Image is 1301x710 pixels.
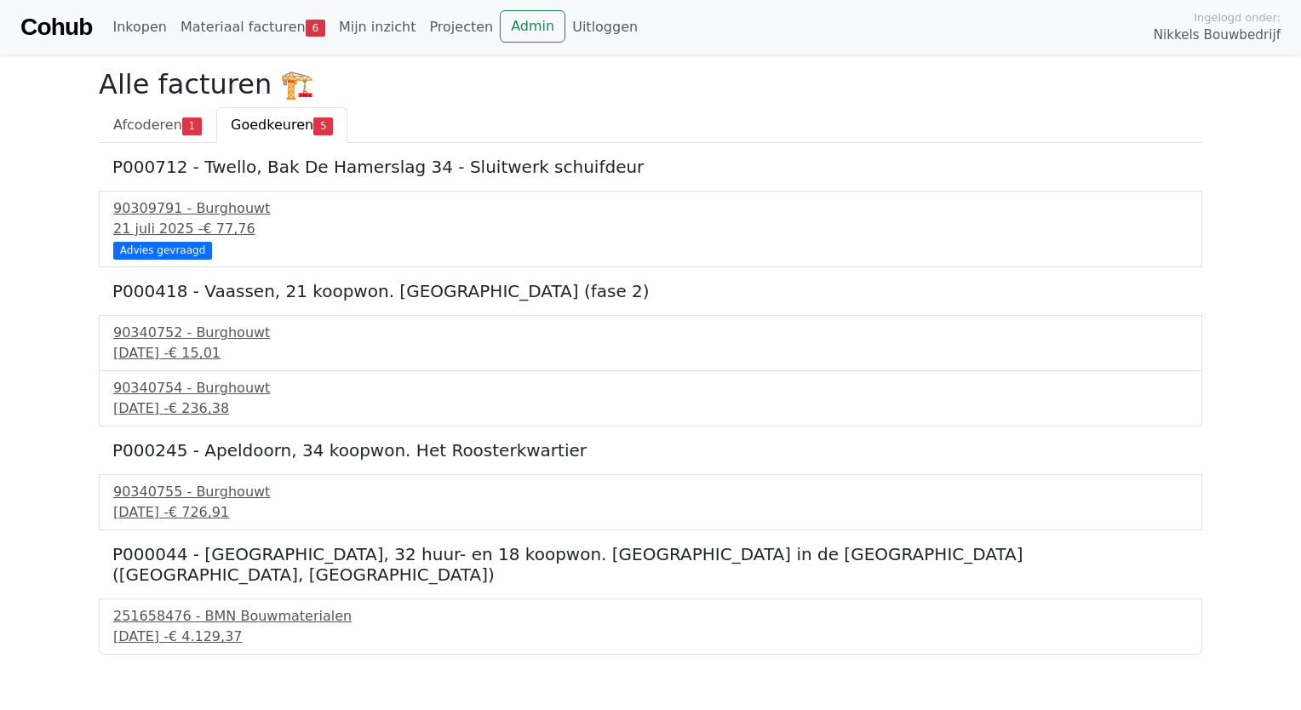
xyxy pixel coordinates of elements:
a: Mijn inzicht [332,10,423,44]
a: Goedkeuren5 [216,107,347,143]
h5: P000245 - Apeldoorn, 34 koopwon. Het Roosterkwartier [112,440,1189,461]
span: 5 [313,117,333,135]
a: Materiaal facturen6 [174,10,332,44]
a: Projecten [422,10,500,44]
div: 90309791 - Burghouwt [113,198,1188,219]
h5: P000044 - [GEOGRAPHIC_DATA], 32 huur- en 18 koopwon. [GEOGRAPHIC_DATA] in de [GEOGRAPHIC_DATA] ([... [112,544,1189,585]
div: [DATE] - [113,398,1188,419]
div: Advies gevraagd [113,242,212,259]
a: Inkopen [106,10,173,44]
span: € 4.129,37 [169,628,243,644]
a: Admin [500,10,565,43]
div: [DATE] - [113,343,1188,364]
div: 90340752 - Burghouwt [113,323,1188,343]
span: € 77,76 [203,220,255,237]
span: Goedkeuren [231,117,313,133]
a: Afcoderen1 [99,107,216,143]
h5: P000712 - Twello, Bak De Hamerslag 34 - Sluitwerk schuifdeur [112,157,1189,177]
a: Uitloggen [565,10,645,44]
a: 90340755 - Burghouwt[DATE] -€ 726,91 [113,482,1188,523]
span: 1 [182,117,202,135]
span: Afcoderen [113,117,182,133]
div: 90340755 - Burghouwt [113,482,1188,502]
h2: Alle facturen 🏗️ [99,68,1202,100]
span: € 726,91 [169,504,229,520]
span: Nikkels Bouwbedrijf [1154,26,1281,45]
span: € 15,01 [169,345,221,361]
span: Ingelogd onder: [1194,9,1281,26]
a: 90309791 - Burghouwt21 juli 2025 -€ 77,76 Advies gevraagd [113,198,1188,257]
span: € 236,38 [169,400,229,416]
h5: P000418 - Vaassen, 21 koopwon. [GEOGRAPHIC_DATA] (fase 2) [112,281,1189,301]
div: [DATE] - [113,502,1188,523]
a: 251658476 - BMN Bouwmaterialen[DATE] -€ 4.129,37 [113,606,1188,647]
div: 251658476 - BMN Bouwmaterialen [113,606,1188,627]
span: 6 [306,20,325,37]
a: Cohub [20,7,92,48]
div: [DATE] - [113,627,1188,647]
div: 21 juli 2025 - [113,219,1188,239]
a: 90340752 - Burghouwt[DATE] -€ 15,01 [113,323,1188,364]
div: 90340754 - Burghouwt [113,378,1188,398]
a: 90340754 - Burghouwt[DATE] -€ 236,38 [113,378,1188,419]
